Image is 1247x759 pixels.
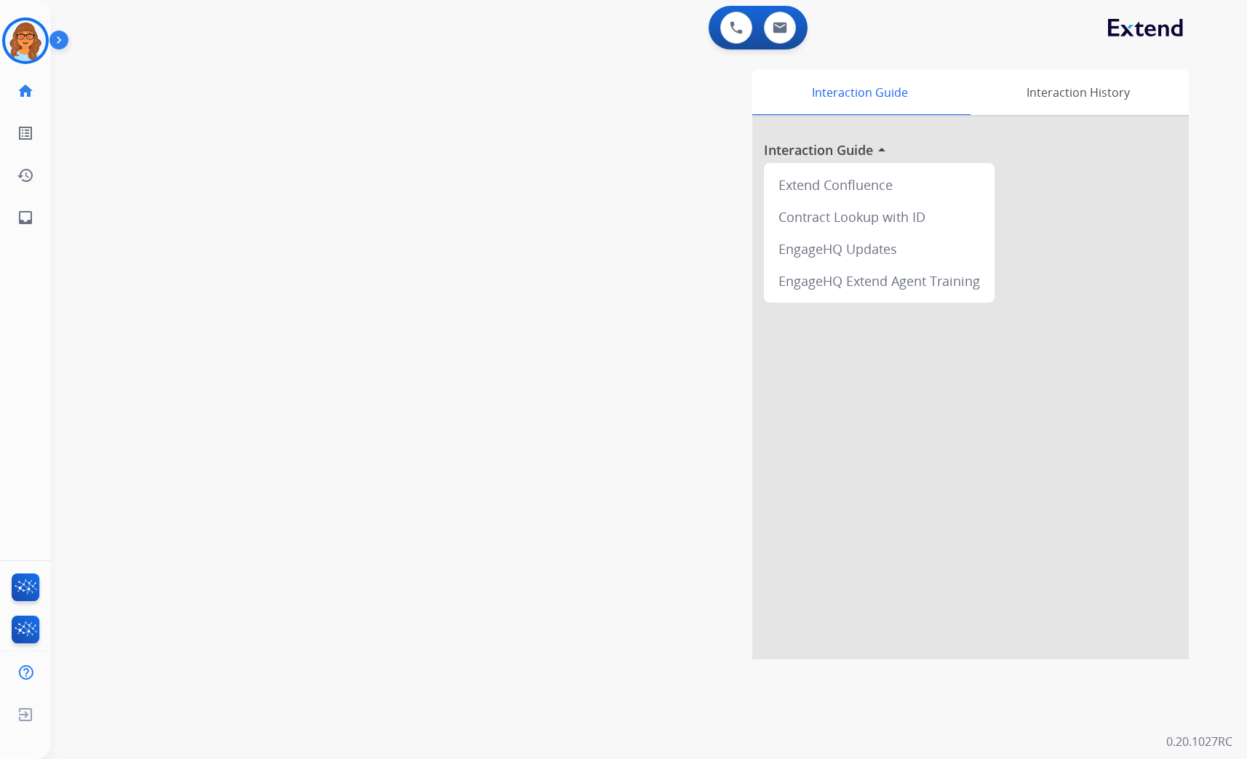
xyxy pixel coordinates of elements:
mat-icon: list_alt [17,124,34,142]
mat-icon: inbox [17,209,34,226]
mat-icon: history [17,167,34,184]
mat-icon: home [17,82,34,100]
div: EngageHQ Extend Agent Training [770,265,989,297]
div: Interaction History [967,70,1189,115]
p: 0.20.1027RC [1166,733,1232,750]
div: EngageHQ Updates [770,233,989,265]
div: Interaction Guide [752,70,967,115]
img: avatar [5,20,46,61]
div: Contract Lookup with ID [770,201,989,233]
div: Extend Confluence [770,169,989,201]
